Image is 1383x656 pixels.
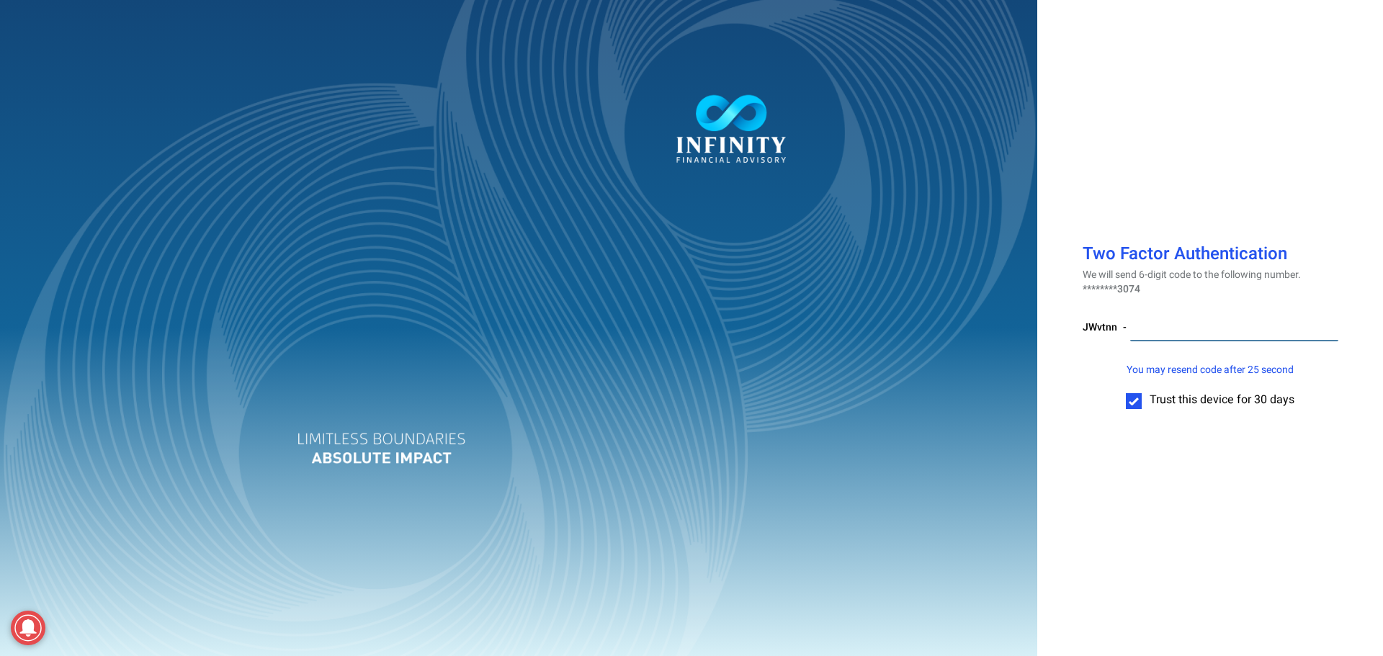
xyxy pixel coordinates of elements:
span: - [1123,320,1127,335]
span: JWvtnn [1083,320,1117,335]
span: Trust this device for 30 days [1150,391,1294,408]
span: We will send 6-digit code to the following number. [1083,267,1301,282]
span: You may resend code after 25 second [1127,362,1294,377]
h1: Two Factor Authentication [1083,245,1338,267]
